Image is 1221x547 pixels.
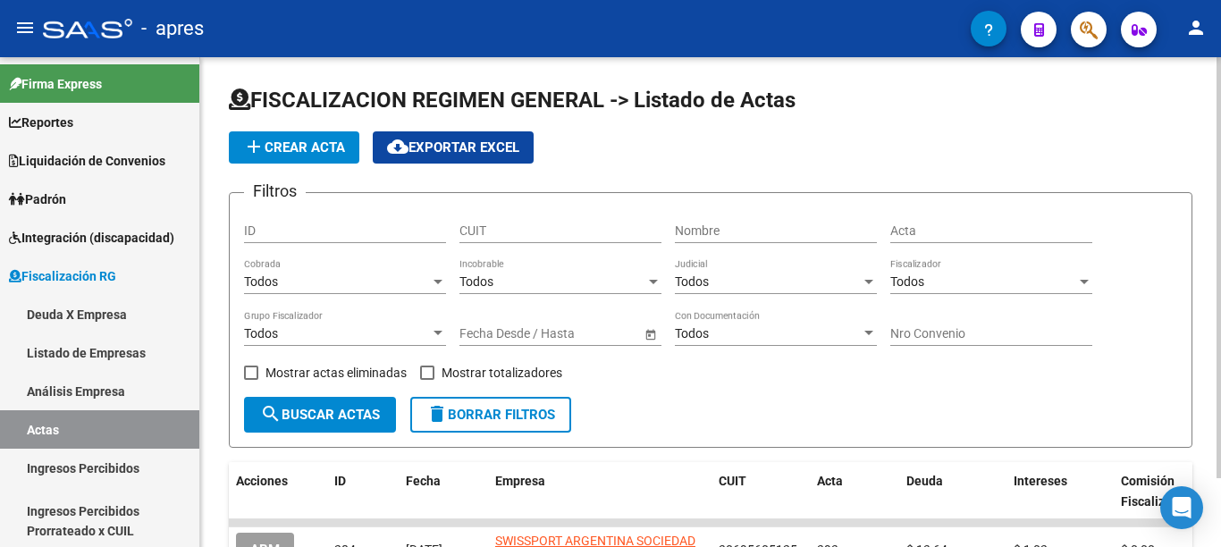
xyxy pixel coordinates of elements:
[236,474,288,488] span: Acciones
[399,462,488,521] datatable-header-cell: Fecha
[9,74,102,94] span: Firma Express
[9,228,174,248] span: Integración (discapacidad)
[810,462,899,521] datatable-header-cell: Acta
[442,362,562,383] span: Mostrar totalizadores
[1185,17,1207,38] mat-icon: person
[1160,486,1203,529] div: Open Intercom Messenger
[530,326,618,341] input: End date
[373,131,534,164] button: Exportar EXCEL
[260,403,282,425] mat-icon: search
[9,189,66,209] span: Padrón
[641,324,660,343] button: Open calendar
[141,9,204,48] span: - apres
[229,88,796,113] span: FISCALIZACION REGIMEN GENERAL -> Listado de Actas
[675,326,709,341] span: Todos
[459,326,515,341] input: Start date
[1006,462,1114,521] datatable-header-cell: Intereses
[488,462,712,521] datatable-header-cell: Empresa
[1014,474,1067,488] span: Intereses
[14,17,36,38] mat-icon: menu
[9,113,73,132] span: Reportes
[244,397,396,433] button: Buscar Actas
[675,274,709,289] span: Todos
[334,474,346,488] span: ID
[410,397,571,433] button: Borrar Filtros
[459,274,493,289] span: Todos
[243,136,265,157] mat-icon: add
[229,131,359,164] button: Crear Acta
[387,136,408,157] mat-icon: cloud_download
[712,462,810,521] datatable-header-cell: CUIT
[426,407,555,423] span: Borrar Filtros
[244,326,278,341] span: Todos
[244,179,306,204] h3: Filtros
[406,474,441,488] span: Fecha
[243,139,345,156] span: Crear Acta
[327,462,399,521] datatable-header-cell: ID
[9,151,165,171] span: Liquidación de Convenios
[387,139,519,156] span: Exportar EXCEL
[719,474,746,488] span: CUIT
[426,403,448,425] mat-icon: delete
[906,474,943,488] span: Deuda
[229,462,327,521] datatable-header-cell: Acciones
[495,474,545,488] span: Empresa
[1114,462,1221,521] datatable-header-cell: Comisión Fiscalizador
[899,462,1006,521] datatable-header-cell: Deuda
[9,266,116,286] span: Fiscalización RG
[244,274,278,289] span: Todos
[260,407,380,423] span: Buscar Actas
[1121,474,1191,509] span: Comisión Fiscalizador
[265,362,407,383] span: Mostrar actas eliminadas
[817,474,843,488] span: Acta
[890,274,924,289] span: Todos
